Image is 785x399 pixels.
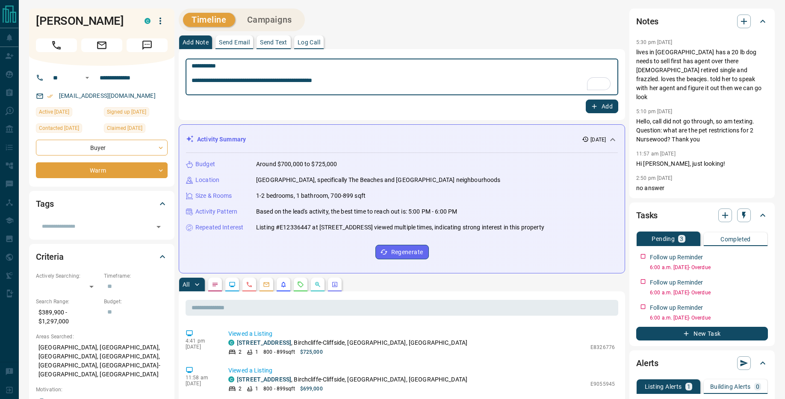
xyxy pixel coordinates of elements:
[314,281,321,288] svg: Opportunities
[104,298,168,305] p: Budget:
[650,264,768,271] p: 6:00 a.m. [DATE] - Overdue
[192,62,612,92] textarea: To enrich screen reader interactions, please activate Accessibility in Grammarly extension settings
[145,18,151,24] div: condos.ca
[186,381,215,387] p: [DATE]
[36,162,168,178] div: Warm
[636,208,658,222] h2: Tasks
[260,39,287,45] p: Send Text
[104,123,168,135] div: Fri Sep 01 2023
[186,338,215,344] p: 4:41 pm
[81,38,122,52] span: Email
[586,100,618,113] button: Add
[36,250,64,264] h2: Criteria
[687,384,691,390] p: 1
[636,175,673,181] p: 2:50 pm [DATE]
[298,39,320,45] p: Log Call
[645,384,682,390] p: Listing Alerts
[36,333,168,340] p: Areas Searched:
[36,38,77,52] span: Call
[710,384,751,390] p: Building Alerts
[256,160,337,169] p: Around $700,000 to $725,000
[650,303,703,312] p: Follow up Reminder
[36,340,168,381] p: [GEOGRAPHIC_DATA], [GEOGRAPHIC_DATA], [GEOGRAPHIC_DATA], [GEOGRAPHIC_DATA], [GEOGRAPHIC_DATA], [G...
[195,176,219,185] p: Location
[228,340,234,346] div: condos.ca
[219,39,250,45] p: Send Email
[153,221,165,233] button: Open
[36,14,132,28] h1: [PERSON_NAME]
[636,15,658,28] h2: Notes
[636,159,768,168] p: Hi [PERSON_NAME], just looking!
[183,39,209,45] p: Add Note
[650,289,768,296] p: 6:00 a.m. [DATE] - Overdue
[36,194,168,214] div: Tags
[636,327,768,340] button: New Task
[590,136,606,144] p: [DATE]
[237,376,291,383] a: [STREET_ADDRESS]
[246,281,253,288] svg: Calls
[636,39,673,45] p: 5:30 pm [DATE]
[263,348,295,356] p: 800 - 899 sqft
[256,176,501,185] p: [GEOGRAPHIC_DATA], specifically The Beaches and [GEOGRAPHIC_DATA] neighbourhoods
[228,376,234,382] div: condos.ca
[650,278,703,287] p: Follow up Reminder
[256,207,457,216] p: Based on the lead's activity, the best time to reach out is: 5:00 PM - 6:00 PM
[36,123,100,135] div: Tue Aug 26 2025
[36,386,168,393] p: Motivation:
[300,385,323,393] p: $699,000
[195,223,243,232] p: Repeated Interest
[636,356,658,370] h2: Alerts
[104,107,168,119] div: Sun Aug 30 2020
[756,384,759,390] p: 0
[636,117,768,144] p: Hello, call did not go through, so am texting. Question: what are the pet restrictions for 2 Nurs...
[195,191,232,200] p: Size & Rooms
[82,73,92,83] button: Open
[300,348,323,356] p: $725,000
[229,281,236,288] svg: Lead Browsing Activity
[256,191,366,200] p: 1-2 bedrooms, 1 bathroom, 700-899 sqft
[636,109,673,114] p: 5:10 pm [DATE]
[186,132,618,147] div: Activity Summary[DATE]
[263,281,270,288] svg: Emails
[263,385,295,393] p: 800 - 899 sqft
[331,281,338,288] svg: Agent Actions
[636,48,768,102] p: lives in [GEOGRAPHIC_DATA] has a 20 lb dog needs to sell first has agent over there [DEMOGRAPHIC_...
[39,108,69,116] span: Active [DATE]
[239,348,242,356] p: 2
[36,140,168,155] div: Buyer
[197,135,246,144] p: Activity Summary
[297,281,304,288] svg: Requests
[59,92,156,99] a: [EMAIL_ADDRESS][DOMAIN_NAME]
[212,281,218,288] svg: Notes
[183,282,189,288] p: All
[237,339,291,346] a: [STREET_ADDRESS]
[650,314,768,322] p: 6:00 a.m. [DATE] - Overdue
[590,343,615,351] p: E8326776
[107,108,146,116] span: Signed up [DATE]
[652,236,675,242] p: Pending
[636,205,768,226] div: Tasks
[107,124,142,132] span: Claimed [DATE]
[256,223,544,232] p: Listing #E12336447 at [STREET_ADDRESS] viewed multiple times, indicating strong interest in this ...
[195,207,237,216] p: Activity Pattern
[228,329,615,338] p: Viewed a Listing
[255,348,258,356] p: 1
[650,253,703,262] p: Follow up Reminder
[183,13,235,27] button: Timeline
[239,385,242,393] p: 2
[127,38,168,52] span: Message
[375,245,429,259] button: Regenerate
[47,93,53,99] svg: Email Verified
[186,344,215,350] p: [DATE]
[36,107,100,119] div: Sat Aug 30 2025
[636,151,676,157] p: 11:57 am [DATE]
[36,298,100,305] p: Search Range:
[36,197,53,211] h2: Tags
[36,246,168,267] div: Criteria
[636,353,768,373] div: Alerts
[237,338,467,347] p: , Birchcliffe-Cliffside, [GEOGRAPHIC_DATA], [GEOGRAPHIC_DATA]
[720,236,751,242] p: Completed
[255,385,258,393] p: 1
[237,375,467,384] p: , Birchcliffe-Cliffside, [GEOGRAPHIC_DATA], [GEOGRAPHIC_DATA]
[680,236,683,242] p: 3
